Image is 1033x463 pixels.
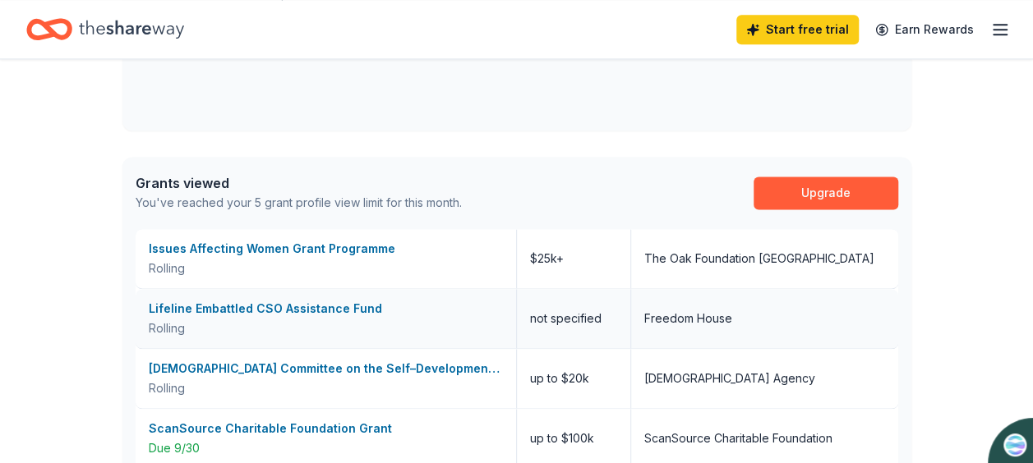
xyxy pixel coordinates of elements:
div: Issues Affecting Women Grant Programme [149,239,503,259]
div: [DEMOGRAPHIC_DATA] Committee on the Self–Development of People Grant Program [149,359,503,378]
div: up to $20k [517,349,631,408]
a: Home [26,10,184,48]
div: You've reached your 5 grant profile view limit for this month. [136,193,462,213]
div: ScanSource Charitable Foundation [644,429,832,448]
div: The Oak Foundation [GEOGRAPHIC_DATA] [644,249,874,268]
a: Upgrade [754,176,898,209]
div: Lifeline Embattled CSO Assistance Fund [149,299,503,319]
div: ScanSource Charitable Foundation Grant [149,419,503,438]
div: [DEMOGRAPHIC_DATA] Agency [644,369,815,388]
div: Due 9/30 [149,438,503,458]
div: Freedom House [644,309,732,328]
div: not specified [517,289,631,348]
a: Earn Rewards [865,15,984,44]
a: Start free trial [736,15,859,44]
div: $25k+ [517,229,631,288]
div: Grants viewed [136,173,462,193]
div: Rolling [149,378,503,398]
div: Rolling [149,319,503,338]
div: Rolling [149,259,503,278]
